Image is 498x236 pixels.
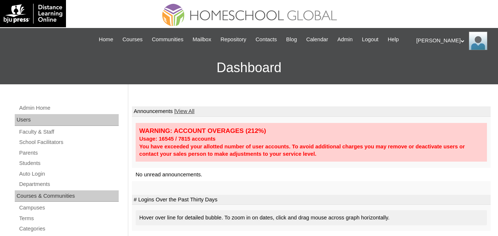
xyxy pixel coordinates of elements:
[18,103,119,113] a: Admin Home
[18,138,119,147] a: School Facilitators
[286,35,297,44] span: Blog
[132,106,491,117] td: Announcements |
[15,114,119,126] div: Users
[337,35,353,44] span: Admin
[220,35,246,44] span: Repository
[132,168,491,182] td: No unread announcements.
[18,127,119,137] a: Faculty & Staff
[416,32,491,50] div: [PERSON_NAME]
[282,35,300,44] a: Blog
[362,35,379,44] span: Logout
[189,35,215,44] a: Mailbox
[18,148,119,158] a: Parents
[152,35,184,44] span: Communities
[252,35,281,44] a: Contacts
[139,143,483,158] div: You have exceeded your allotted number of user accounts. To avoid additional charges you may remo...
[18,180,119,189] a: Departments
[255,35,277,44] span: Contacts
[193,35,212,44] span: Mailbox
[136,210,487,225] div: Hover over line for detailed bubble. To zoom in on dates, click and drag mouse across graph horiz...
[306,35,328,44] span: Calendar
[388,35,399,44] span: Help
[303,35,332,44] a: Calendar
[469,32,487,50] img: Ariane Ebuen
[18,203,119,212] a: Campuses
[176,108,195,114] a: View All
[99,35,113,44] span: Home
[4,4,62,24] img: logo-white.png
[4,51,494,84] h3: Dashboard
[139,136,216,142] strong: Usage: 16545 / 7815 accounts
[18,159,119,168] a: Students
[358,35,382,44] a: Logout
[15,190,119,202] div: Courses & Communities
[217,35,250,44] a: Repository
[18,169,119,179] a: Auto Login
[384,35,403,44] a: Help
[148,35,187,44] a: Communities
[18,214,119,223] a: Terms
[334,35,356,44] a: Admin
[119,35,146,44] a: Courses
[122,35,143,44] span: Courses
[132,195,491,205] td: # Logins Over the Past Thirty Days
[95,35,117,44] a: Home
[18,224,119,233] a: Categories
[139,127,483,135] div: WARNING: ACCOUNT OVERAGES (212%)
